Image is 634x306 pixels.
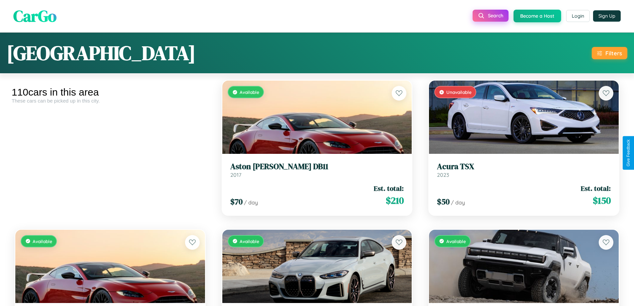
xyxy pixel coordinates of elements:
span: Available [446,238,466,244]
span: 2017 [230,171,241,178]
span: Search [488,13,503,19]
span: $ 150 [593,194,611,207]
button: Become a Host [514,10,561,22]
span: / day [451,199,465,206]
span: Available [240,89,259,95]
span: / day [244,199,258,206]
span: Est. total: [374,183,404,193]
h3: Aston [PERSON_NAME] DB11 [230,162,404,171]
h3: Acura TSX [437,162,611,171]
div: Filters [605,50,622,57]
button: Filters [592,47,627,59]
span: $ 70 [230,196,243,207]
div: 110 cars in this area [12,87,209,98]
span: Available [240,238,259,244]
span: Available [33,238,52,244]
span: $ 50 [437,196,450,207]
span: Est. total: [581,183,611,193]
a: Acura TSX2023 [437,162,611,178]
span: Unavailable [446,89,472,95]
h1: [GEOGRAPHIC_DATA] [7,39,196,67]
span: $ 210 [386,194,404,207]
div: Give Feedback [626,140,631,166]
a: Aston [PERSON_NAME] DB112017 [230,162,404,178]
span: CarGo [13,5,57,27]
button: Sign Up [593,10,621,22]
div: These cars can be picked up in this city. [12,98,209,104]
button: Login [566,10,590,22]
button: Search [473,10,509,22]
span: 2023 [437,171,449,178]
